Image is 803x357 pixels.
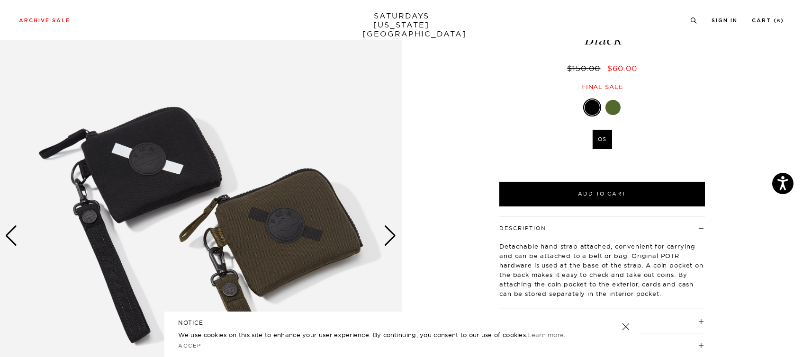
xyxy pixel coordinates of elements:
[384,225,397,246] div: Next slide
[712,18,738,23] a: Sign In
[179,342,206,349] a: Accept
[568,63,605,73] del: $150.00
[499,241,705,298] p: Detachable hand strap attached, convenient for carrying and can be attached to a belt or bag. Ori...
[752,18,784,23] a: Cart (6)
[362,11,441,38] a: SATURDAYS[US_STATE][GEOGRAPHIC_DATA]
[607,63,637,73] span: $60.00
[498,14,706,47] h1: POTR X SNYC Zip Wallet
[777,19,781,23] small: 6
[527,331,564,339] a: Learn more
[499,226,546,231] button: Description
[179,319,625,327] h5: NOTICE
[19,18,70,23] a: Archive Sale
[593,130,612,149] label: OS
[499,182,705,206] button: Add to Cart
[5,225,18,246] div: Previous slide
[179,330,591,339] p: We use cookies on this site to enhance your user experience. By continuing, you consent to our us...
[498,32,706,47] span: Black
[498,83,706,91] div: Final sale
